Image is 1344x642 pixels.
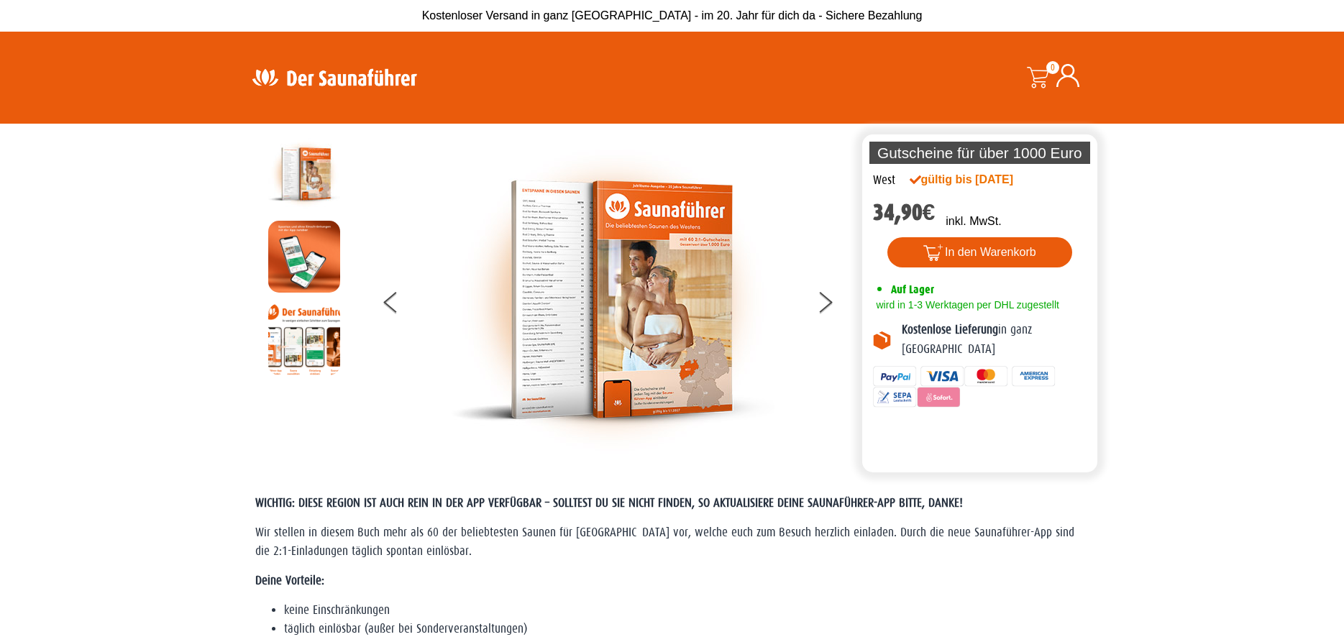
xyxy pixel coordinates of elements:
p: Gutscheine für über 1000 Euro [869,142,1091,164]
strong: Deine Vorteile: [255,574,324,587]
li: keine Einschränkungen [284,601,1089,620]
p: in ganz [GEOGRAPHIC_DATA] [902,321,1087,359]
span: 0 [1046,61,1059,74]
div: gültig bis [DATE] [910,171,1045,188]
span: Wir stellen in diesem Buch mehr als 60 der beliebtesten Saunen für [GEOGRAPHIC_DATA] vor, welche ... [255,526,1074,558]
img: MOCKUP-iPhone_regional [268,221,340,293]
img: Anleitung7tn [268,303,340,375]
span: wird in 1-3 Werktagen per DHL zugestellt [873,299,1059,311]
p: inkl. MwSt. [946,213,1001,230]
button: In den Warenkorb [887,237,1072,267]
span: Kostenloser Versand in ganz [GEOGRAPHIC_DATA] - im 20. Jahr für dich da - Sichere Bezahlung [422,9,923,22]
b: Kostenlose Lieferung [902,323,998,336]
span: Auf Lager [891,283,934,296]
li: täglich einlösbar (außer bei Sonderveranstaltungen) [284,620,1089,638]
img: der-saunafuehrer-2025-west [451,138,774,462]
bdi: 34,90 [873,199,936,226]
img: der-saunafuehrer-2025-west [268,138,340,210]
span: € [923,199,936,226]
div: West [873,171,895,190]
span: WICHTIG: DIESE REGION IST AUCH REIN IN DER APP VERFÜGBAR – SOLLTEST DU SIE NICHT FINDEN, SO AKTUA... [255,496,963,510]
